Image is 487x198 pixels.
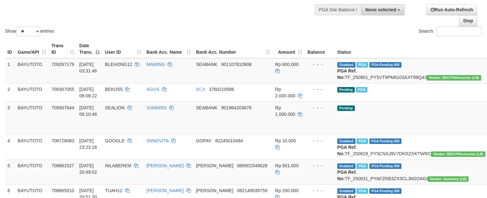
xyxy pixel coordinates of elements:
[337,145,357,156] b: PGA Ref. No:
[307,162,332,169] div: - - -
[79,163,97,175] span: [DATE] 20:49:02
[275,105,295,117] span: Rp 1.000.000
[52,87,74,92] span: 709307055
[459,15,477,26] a: Stop
[15,83,49,102] td: BAYUTOTO
[15,159,49,184] td: BAYUTOTO
[146,163,184,168] a: [PERSON_NAME]
[356,163,368,169] span: Marked by aeojona
[79,105,97,117] span: [DATE] 06:10:46
[146,188,184,193] a: [PERSON_NAME]
[275,188,298,193] span: Rp 200.000
[15,102,49,135] td: BAYUTOTO
[237,163,267,168] span: Copy 089501549628 to clipboard
[196,62,217,67] span: SEABANK
[272,40,305,58] th: Amount: activate to sort column ascending
[337,138,355,144] span: Grabbed
[5,40,15,58] th: ID
[146,105,167,110] a: JUMARDI
[5,135,15,159] td: 4
[419,27,482,36] label: Search:
[221,62,251,67] span: Copy 901107810908 to clipboard
[365,7,396,12] span: None selected
[369,163,402,169] span: PGA Pending
[307,86,332,93] div: - - -
[356,188,368,194] span: Marked by aeojona
[16,27,41,36] select: Showentries
[49,40,77,58] th: Trans ID: activate to sort column ascending
[315,4,361,15] div: PGA Site Balance /
[275,163,298,168] span: Rp 501.000
[102,40,144,58] th: User ID: activate to sort column ascending
[337,87,355,93] span: Pending
[15,135,49,159] td: BAYUTOTO
[5,159,15,184] td: 5
[215,138,243,143] span: Copy 82245010484 to clipboard
[337,163,355,169] span: Grabbed
[196,105,217,110] span: SEABANK
[52,163,74,168] span: 708861527
[52,138,74,143] span: 706728083
[196,138,211,143] span: GOPAY
[196,163,233,168] span: [PERSON_NAME]
[436,27,482,36] input: Search:
[5,83,15,102] td: 2
[105,105,125,110] span: SEALION
[105,87,122,92] span: BEKO55
[146,87,159,92] a: AGUS
[196,87,205,92] span: BCA
[144,40,193,58] th: Bank Acc. Name: activate to sort column ascending
[307,187,332,194] div: - - -
[5,58,15,83] td: 1
[52,62,74,67] span: 709267179
[5,102,15,135] td: 3
[52,105,74,110] span: 709307644
[356,62,368,68] span: Marked by aeocindy
[209,87,234,92] span: Copy 3760210586 to clipboard
[146,62,165,67] a: MAMING
[193,40,272,58] th: Bank Acc. Number: activate to sort column ascending
[428,176,469,182] span: Vendor URL: https://dashboard.q2checkout.com/secure
[369,62,402,68] span: PGA Pending
[356,138,368,144] span: Marked by aeojona
[105,163,131,168] span: NILABEREM
[307,137,332,144] div: - - -
[221,105,251,110] span: Copy 901964203878 to clipboard
[146,138,168,143] a: IINNOVITA
[307,61,332,68] div: - - -
[356,87,367,93] span: Marked by aeosugi
[426,4,477,15] a: Run Auto-Refresh
[337,188,355,194] span: Grabbed
[5,27,54,36] label: Show entries
[79,138,97,150] span: [DATE] 23:23:16
[361,4,404,15] button: None selected
[77,40,102,58] th: Date Trans.: activate to sort column descending
[431,151,485,157] span: Vendor URL: https://dashboard.q2checkout.com/secure
[307,104,332,111] div: - - -
[427,75,481,81] span: Vendor URL: https://dashboard.q2checkout.com/secure
[105,188,122,193] span: TUAH12
[369,188,402,194] span: PGA Pending
[79,87,97,98] span: [DATE] 06:08:22
[337,105,355,111] span: Pending
[337,170,357,181] b: PGA Ref. No:
[305,40,335,58] th: Balance
[79,62,97,73] span: [DATE] 03:31:46
[275,87,295,98] span: Rp 2.000.000
[52,188,74,193] span: 708865010
[237,188,267,193] span: Copy 082149539759 to clipboard
[275,62,298,67] span: Rp 600.000
[337,62,355,68] span: Grabbed
[196,188,233,193] span: [PERSON_NAME]
[15,58,49,83] td: BAYUTOTO
[369,138,402,144] span: PGA Pending
[15,40,49,58] th: Game/API: activate to sort column ascending
[275,138,296,143] span: Rp 10.000
[105,62,132,67] span: BLEHONG12
[105,138,125,143] span: GOOGLE
[337,68,357,80] b: PGA Ref. No:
